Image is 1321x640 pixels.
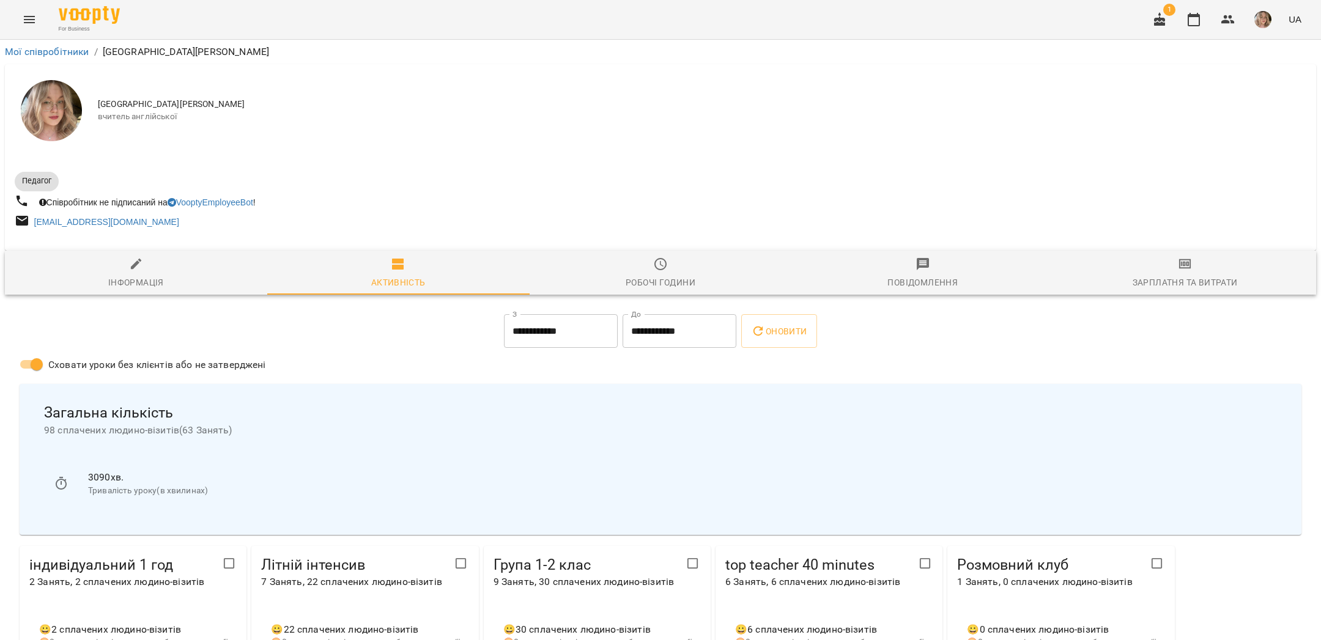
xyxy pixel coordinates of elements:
[271,623,418,635] span: 😀 22 сплачених людино-візитів
[168,197,253,207] a: VooptyEmployeeBot
[94,45,98,59] li: /
[1133,275,1238,290] div: Зарплатня та Витрати
[261,556,448,575] span: Літній інтенсив
[29,556,216,575] span: індивідуальний 1 год
[626,275,695,290] div: Робочі години
[39,623,181,635] span: 😀 2 сплачених людино-візитів
[735,623,877,635] span: 😀 6 сплачених людино-візитів
[88,470,1267,485] p: 3090 хв.
[957,575,1144,589] p: 1 Занять , 0 сплачених людино-візитів
[59,25,120,33] span: For Business
[98,111,1306,123] span: вчитель англійської
[261,575,448,589] p: 7 Занять , 22 сплачених людино-візитів
[37,194,258,211] div: Співробітник не підписаний на !
[494,575,681,589] p: 9 Занять , 30 сплачених людино-візитів
[967,623,1109,635] span: 😀 0 сплачених людино-візитів
[5,46,89,57] a: Мої співробітники
[21,80,82,141] img: Ірина Кінах
[1289,13,1301,26] span: UA
[1163,4,1175,16] span: 1
[98,98,1306,111] span: [GEOGRAPHIC_DATA][PERSON_NAME]
[108,275,164,290] div: Інформація
[751,324,807,339] span: Оновити
[494,556,681,575] span: Група 1-2 клас
[15,175,59,186] span: Педагог
[1254,11,1271,28] img: 96e0e92443e67f284b11d2ea48a6c5b1.jpg
[34,217,179,227] a: [EMAIL_ADDRESS][DOMAIN_NAME]
[59,6,120,24] img: Voopty Logo
[503,623,651,635] span: 😀 30 сплачених людино-візитів
[44,403,1277,422] span: Загальна кількість
[103,45,269,59] p: [GEOGRAPHIC_DATA][PERSON_NAME]
[371,275,426,290] div: Активність
[44,423,1277,438] span: 98 сплачених людино-візитів ( 63 Занять )
[1284,8,1306,31] button: UA
[5,45,1316,59] nav: breadcrumb
[48,358,266,372] span: Сховати уроки без клієнтів або не затверджені
[29,575,216,589] p: 2 Занять , 2 сплачених людино-візитів
[887,275,958,290] div: Повідомлення
[725,556,912,575] span: top teacher 40 minutes
[88,485,1267,497] p: Тривалість уроку(в хвилинах)
[741,314,816,348] button: Оновити
[15,5,44,34] button: Menu
[957,556,1144,575] span: Розмовний клуб
[725,575,912,589] p: 6 Занять , 6 сплачених людино-візитів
